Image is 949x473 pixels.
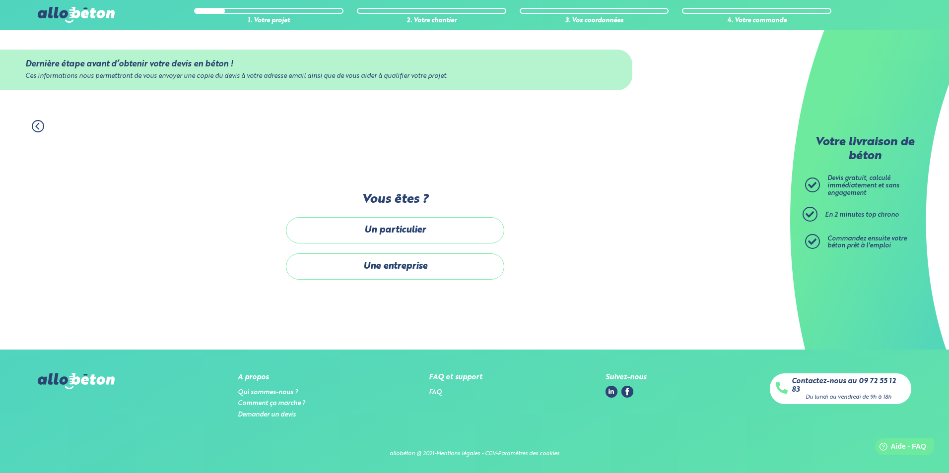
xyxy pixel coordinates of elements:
a: Paramètres des cookies [498,451,559,457]
div: - [496,451,498,457]
label: Un particulier [286,217,504,243]
div: Dernière étape avant d’obtenir votre devis en béton ! [25,59,607,69]
a: CGV [485,451,496,457]
div: - [434,451,436,457]
div: 2. Votre chantier [357,17,506,25]
a: Demander un devis [238,412,296,418]
iframe: Help widget launcher [861,434,938,462]
span: - [481,451,483,457]
img: allobéton [38,7,114,23]
div: Du lundi au vendredi de 9h à 18h [806,394,891,401]
div: FAQ et support [429,373,482,382]
div: Suivez-nous [606,373,646,382]
a: Comment ça marche ? [238,400,305,407]
div: 1. Votre projet [194,17,343,25]
span: En 2 minutes top chrono [825,212,899,218]
span: Commandez ensuite votre béton prêt à l'emploi [827,236,907,249]
div: A propos [238,373,305,382]
a: Qui sommes-nous ? [238,389,298,396]
div: Ces informations nous permettront de vous envoyer une copie du devis à votre adresse email ainsi ... [25,73,607,80]
p: Votre livraison de béton [808,136,922,163]
label: Vous êtes ? [286,192,504,207]
a: Contactez-nous au 09 72 55 12 83 [792,377,905,394]
span: Devis gratuit, calculé immédiatement et sans engagement [827,175,899,196]
img: allobéton [38,373,114,389]
div: 4. Votre commande [682,17,831,25]
a: Mentions légales [436,451,480,457]
div: 3. Vos coordonnées [520,17,669,25]
a: FAQ [429,389,442,396]
div: allobéton @ 2021 [390,451,434,457]
label: Une entreprise [286,253,504,280]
